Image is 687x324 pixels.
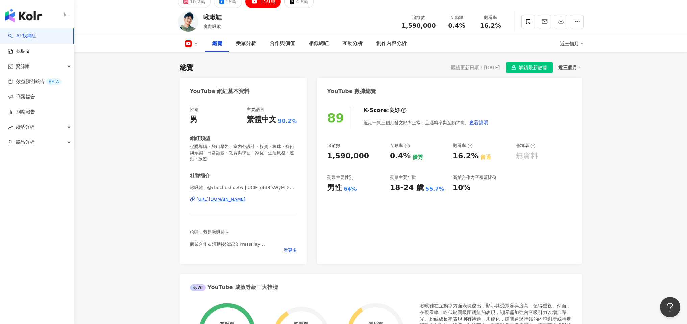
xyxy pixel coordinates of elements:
div: 1,590,000 [327,151,369,161]
div: 18-24 歲 [390,183,424,193]
div: 10% [453,183,471,193]
a: 效益預測報告BETA [8,78,62,85]
div: YouTube 數據總覽 [327,88,376,95]
div: 受眾主要性別 [327,174,353,181]
span: 解鎖最新數據 [519,62,547,73]
div: 互動率 [390,143,410,149]
span: 0.4% [448,22,465,29]
div: 近三個月 [558,63,582,72]
div: 追蹤數 [327,143,340,149]
div: 總覽 [180,63,193,72]
div: 觀看率 [478,14,504,21]
div: 漲粉率 [516,143,536,149]
span: 趨勢分析 [16,119,34,135]
span: 看更多 [284,247,297,253]
div: 觀看率 [453,143,473,149]
span: 啾啾鞋 | @chuchushoetw | UCIF_gt4BfsWyM_2GOcKXyEQ [190,185,297,191]
div: 89 [327,111,344,125]
div: 創作內容分析 [376,39,407,48]
img: KOL Avatar [178,11,198,32]
div: 互動分析 [342,39,363,48]
a: 洞察報告 [8,109,35,115]
button: 查看說明 [469,116,489,129]
div: 社群簡介 [190,172,210,180]
span: 16.2% [480,22,501,29]
span: 競品分析 [16,135,34,150]
div: 男性 [327,183,342,193]
a: [URL][DOMAIN_NAME] [190,196,297,202]
div: 總覽 [212,39,222,48]
div: 普通 [480,154,491,161]
span: 資源庫 [16,59,30,74]
div: 受眾主要年齡 [390,174,416,181]
div: 55.7% [425,185,444,193]
div: 受眾分析 [236,39,256,48]
div: 64% [344,185,357,193]
div: 無資料 [516,151,538,161]
span: 哈囉，我是啾啾鞋～ 商業合作＆活動接洽請洽 PressPlay 郵箱：[EMAIL_ADDRESS][DOMAIN_NAME] [190,230,280,253]
div: 性別 [190,107,199,113]
img: logo [5,9,42,22]
div: 互動率 [444,14,470,21]
div: 主要語言 [247,107,264,113]
a: searchAI 找網紅 [8,33,36,39]
span: rise [8,125,13,130]
span: 促購導購 · 登山攀岩 · 室內外設計 · 投資 · 棒球 · 藝術與娛樂 · 日常話題 · 教育與學習 · 家庭 · 生活風格 · 運動 · 旅遊 [190,144,297,162]
div: 最後更新日期：[DATE] [451,65,500,70]
div: 繁體中文 [247,114,276,125]
div: 近三個月 [560,38,584,49]
div: 啾啾鞋 [203,13,222,21]
div: YouTube 網紅基本資料 [190,88,250,95]
div: 網紅類型 [190,135,210,142]
iframe: Help Scout Beacon - Open [660,297,680,317]
div: 0.4% [390,151,411,161]
span: 魔鞋啾啾 [203,24,221,29]
div: 相似網紅 [309,39,329,48]
div: K-Score : [364,107,407,114]
span: 90.2% [278,117,297,125]
div: YouTube 成效等級三大指標 [190,283,278,291]
span: 1,590,000 [401,22,436,29]
button: 解鎖最新數據 [506,62,553,73]
span: 查看說明 [469,120,488,125]
div: 合作與價值 [270,39,295,48]
div: 優秀 [412,154,423,161]
div: [URL][DOMAIN_NAME] [197,196,246,202]
a: 商案媒合 [8,93,35,100]
a: 找貼文 [8,48,30,55]
div: 商業合作內容覆蓋比例 [453,174,497,181]
div: 近期一到三個月發文頻率正常，且漲粉率與互動率高。 [364,116,489,129]
div: 男 [190,114,197,125]
div: 良好 [389,107,400,114]
div: 追蹤數 [401,14,436,21]
div: AI [190,284,206,291]
div: 16.2% [453,151,479,161]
